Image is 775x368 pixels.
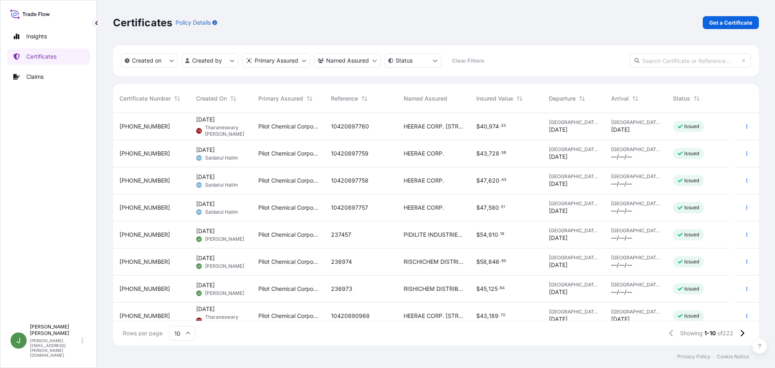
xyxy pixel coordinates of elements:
[7,69,90,85] a: Claims
[258,204,318,212] span: Pilot Chemical Corporation
[480,286,487,292] span: 45
[119,95,171,103] span: Certificate Number
[445,54,490,67] button: Clear Filters
[549,200,598,207] span: [GEOGRAPHIC_DATA]
[258,177,318,185] span: Pilot Chemical Corporation
[684,150,699,157] p: Issued
[331,149,369,158] span: 10420897759
[197,208,201,216] span: SH
[331,177,369,185] span: 10420897758
[501,314,505,317] span: 70
[205,290,244,297] span: [PERSON_NAME]
[132,57,161,65] p: Created on
[549,95,576,103] span: Departure
[611,282,660,288] span: [GEOGRAPHIC_DATA]
[611,315,630,323] span: [DATE]
[385,53,441,68] button: certificateStatus Filter options
[549,254,598,261] span: [GEOGRAPHIC_DATA]
[196,305,215,313] span: [DATE]
[196,200,215,208] span: [DATE]
[549,119,598,126] span: [GEOGRAPHIC_DATA]
[717,353,749,360] a: Cookie Notice
[119,149,170,158] span: [PHONE_NUMBER]
[630,94,640,103] button: Sort
[677,353,710,360] a: Privacy Policy
[205,124,245,137] span: Tharaneswary [PERSON_NAME]
[549,315,568,323] span: [DATE]
[488,259,499,265] span: 846
[611,207,632,215] span: —/—/—
[396,57,413,65] p: Status
[404,122,463,130] span: HEERAE CORP. [STREET_ADDRESS]
[488,232,498,238] span: 910
[487,178,488,183] span: ,
[331,258,352,266] span: 236974
[611,288,632,296] span: —/—/—
[704,329,716,337] span: 1-10
[476,124,480,129] span: $
[480,313,487,319] span: 43
[30,338,80,357] p: [PERSON_NAME][EMAIL_ADDRESS][PERSON_NAME][DOMAIN_NAME]
[680,329,703,337] span: Showing
[26,53,57,61] p: Certificates
[487,232,488,238] span: ,
[499,206,501,208] span: .
[258,312,318,320] span: Pilot Chemical Corporation
[258,231,318,239] span: Pilot Chemical Corporation
[331,231,351,239] span: 237457
[487,205,488,210] span: ,
[123,329,163,337] span: Rows per page
[549,126,568,134] span: [DATE]
[673,95,690,103] span: Status
[487,313,489,319] span: ,
[549,261,568,269] span: [DATE]
[489,313,499,319] span: 189
[197,154,201,162] span: SH
[113,16,172,29] p: Certificates
[476,205,480,210] span: $
[487,259,488,265] span: ,
[176,19,211,27] p: Policy Details
[331,95,358,103] span: Reference
[196,254,215,262] span: [DATE]
[611,126,630,134] span: [DATE]
[549,146,598,153] span: [GEOGRAPHIC_DATA]
[684,313,699,319] p: Issued
[205,209,238,215] span: Saidatul Halim
[196,173,215,181] span: [DATE]
[480,124,487,129] span: 40
[476,313,480,319] span: $
[404,285,463,293] span: RISHICHEM DISTRIBUTORS [DOMAIN_NAME]
[326,57,369,65] p: Named Assured
[487,151,489,156] span: ,
[577,94,587,103] button: Sort
[499,314,500,317] span: .
[331,204,368,212] span: 10420897757
[476,286,480,292] span: $
[197,262,201,270] span: JC
[360,94,369,103] button: Sort
[487,124,489,129] span: ,
[500,151,501,154] span: .
[404,177,444,185] span: HEERAE CORP.
[549,227,598,234] span: [GEOGRAPHIC_DATA]
[703,16,759,29] a: Get a Certificate
[205,314,245,327] span: Tharaneswary [PERSON_NAME]
[611,173,660,180] span: [GEOGRAPHIC_DATA]
[499,124,501,127] span: .
[487,286,488,292] span: ,
[17,336,21,345] span: J
[692,94,702,103] button: Sort
[197,127,201,135] span: TS
[498,287,499,290] span: .
[196,95,227,103] span: Created On
[258,258,318,266] span: Pilot Chemical Corporation
[404,204,444,212] span: HEERAE CORP.
[480,259,487,265] span: 58
[476,259,480,265] span: $
[26,32,47,40] p: Insights
[476,151,480,156] span: $
[119,177,170,185] span: [PHONE_NUMBER]
[331,285,352,293] span: 236973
